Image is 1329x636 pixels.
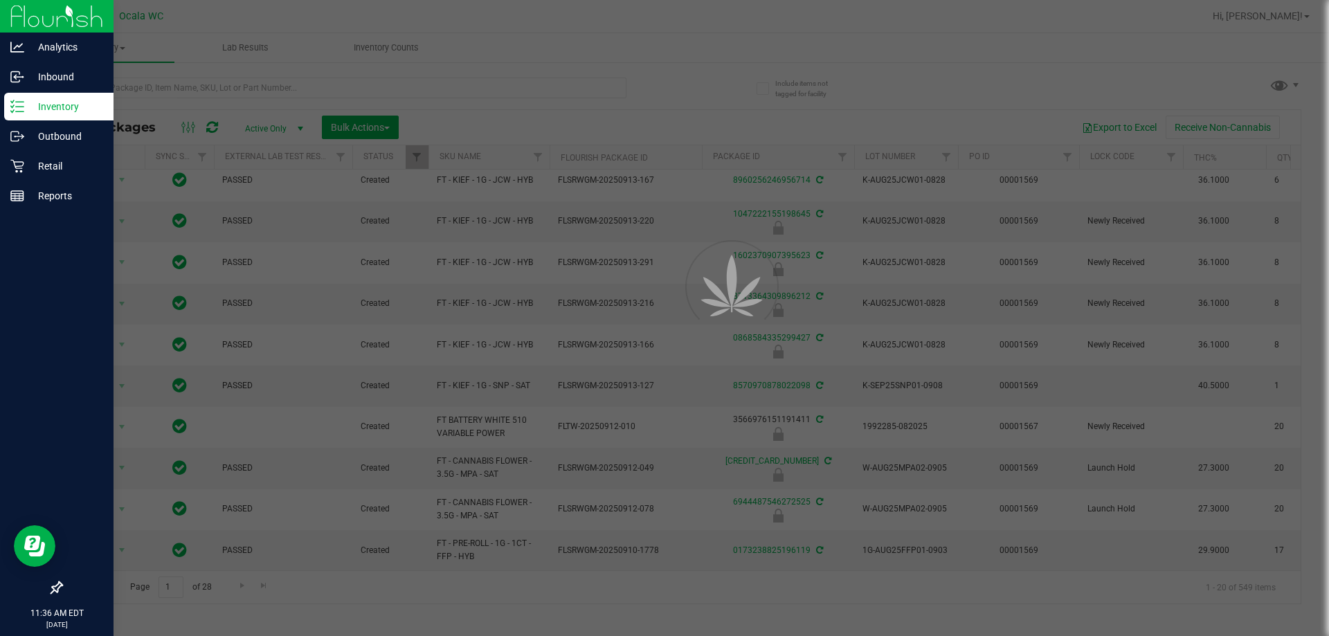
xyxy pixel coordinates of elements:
[24,69,107,85] p: Inbound
[10,159,24,173] inline-svg: Retail
[10,100,24,113] inline-svg: Inventory
[10,129,24,143] inline-svg: Outbound
[10,189,24,203] inline-svg: Reports
[24,188,107,204] p: Reports
[10,70,24,84] inline-svg: Inbound
[6,607,107,619] p: 11:36 AM EDT
[14,525,55,567] iframe: Resource center
[6,619,107,630] p: [DATE]
[24,158,107,174] p: Retail
[10,40,24,54] inline-svg: Analytics
[24,98,107,115] p: Inventory
[24,39,107,55] p: Analytics
[24,128,107,145] p: Outbound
